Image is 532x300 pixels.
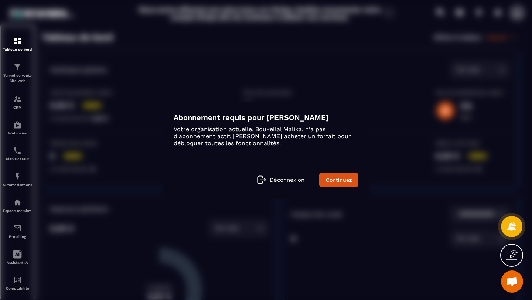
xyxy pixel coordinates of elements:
[501,270,523,293] div: Ouvrir le chat
[319,173,358,187] a: Continuez
[174,113,358,122] h4: Abonnement requis pour [PERSON_NAME]
[174,126,358,147] p: Votre organisation actuelle, Boukellal Malika, n'a pas d'abonnement actif. [PERSON_NAME] acheter ...
[257,175,304,184] a: Déconnexion
[270,177,304,183] p: Déconnexion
